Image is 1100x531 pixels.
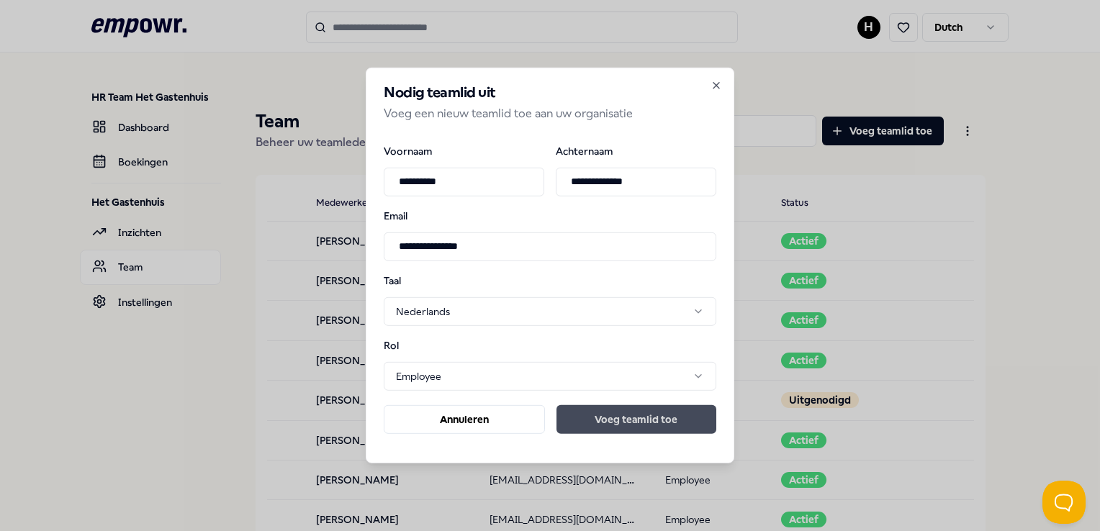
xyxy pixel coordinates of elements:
[384,340,459,350] label: Rol
[384,104,716,123] p: Voeg een nieuw teamlid toe aan uw organisatie
[384,145,544,155] label: Voornaam
[384,405,545,434] button: Annuleren
[556,145,716,155] label: Achternaam
[384,86,716,100] h2: Nodig teamlid uit
[384,275,459,285] label: Taal
[384,210,716,220] label: Email
[556,405,716,434] button: Voeg teamlid toe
